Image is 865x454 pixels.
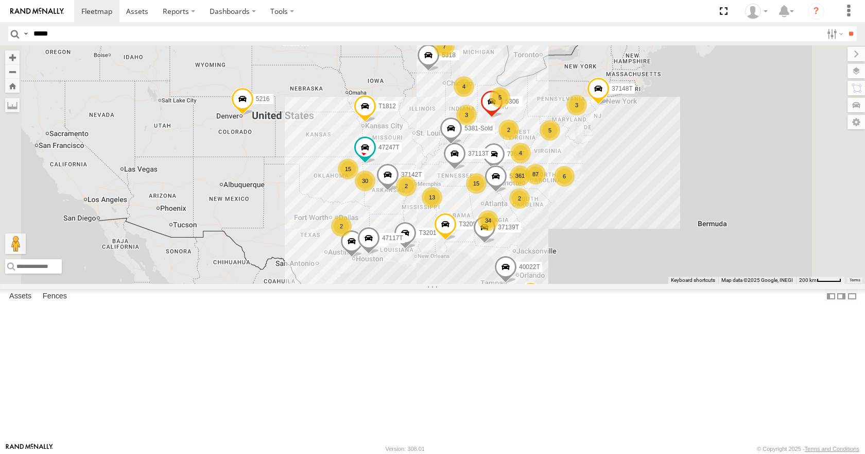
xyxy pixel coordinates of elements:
[459,221,476,228] span: T3205
[498,224,519,231] span: 37139T
[505,98,519,106] span: 5306
[510,165,530,186] div: 361
[5,64,20,79] button: Zoom out
[757,446,859,452] div: © Copyright 2025 -
[721,277,793,283] span: Map data ©2025 Google, INEGI
[466,173,487,194] div: 15
[509,188,530,209] div: 2
[442,52,456,59] span: 5318
[823,26,845,41] label: Search Filter Options
[510,143,531,163] div: 4
[850,278,860,282] a: Terms (opens in new tab)
[847,115,865,129] label: Map Settings
[6,444,53,454] a: Visit our Website
[464,125,493,132] span: 5381-Sold
[468,150,489,158] span: 37113T
[847,289,857,304] label: Hide Summary Table
[808,3,824,20] i: ?
[338,159,358,179] div: 15
[540,120,560,141] div: 5
[378,144,400,151] span: 47247T
[396,176,417,196] div: 2
[434,36,455,57] div: 7
[805,446,859,452] a: Terms and Conditions
[386,446,425,452] div: Version: 308.01
[422,187,442,208] div: 13
[382,234,403,242] span: 47117T
[454,76,474,97] div: 4
[401,171,422,178] span: 37142T
[478,210,498,231] div: 34
[331,216,352,237] div: 2
[826,289,836,304] label: Dock Summary Table to the Left
[5,51,20,64] button: Zoom in
[5,233,26,254] button: Drag Pegman onto the map to open Street View
[5,98,20,112] label: Measure
[490,87,510,108] div: 5
[796,277,844,284] button: Map Scale: 200 km per 44 pixels
[799,277,817,283] span: 200 km
[519,263,540,271] span: 40022T
[498,120,519,140] div: 2
[10,8,64,15] img: rand-logo.svg
[671,277,715,284] button: Keyboard shortcuts
[5,79,20,93] button: Zoom Home
[507,151,525,158] span: 7768T
[256,95,270,103] span: 5216
[836,289,846,304] label: Dock Summary Table to the Right
[554,166,575,187] div: 6
[38,290,72,304] label: Fences
[419,229,436,237] span: T3201
[741,4,771,19] div: Jeff Vanhorn
[22,26,30,41] label: Search Query
[4,290,37,304] label: Assets
[612,85,633,92] span: 37148T
[355,171,375,191] div: 30
[378,103,396,110] span: T1812
[525,164,546,184] div: 87
[456,105,477,125] div: 3
[566,95,587,115] div: 3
